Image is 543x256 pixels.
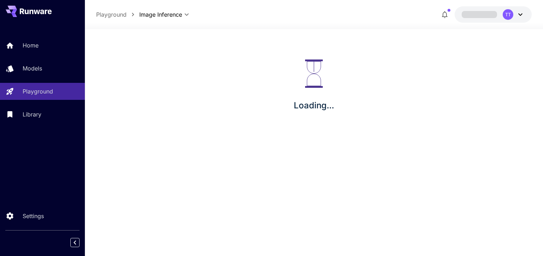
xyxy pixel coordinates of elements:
[96,10,127,19] a: Playground
[76,236,85,249] div: Collapse sidebar
[96,10,139,19] nav: breadcrumb
[23,41,39,50] p: Home
[23,87,53,96] p: Playground
[503,9,513,20] div: TT
[23,110,41,119] p: Library
[294,99,334,112] p: Loading...
[23,212,44,220] p: Settings
[23,64,42,73] p: Models
[139,10,182,19] span: Image Inference
[70,238,80,247] button: Collapse sidebar
[455,6,532,23] button: TT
